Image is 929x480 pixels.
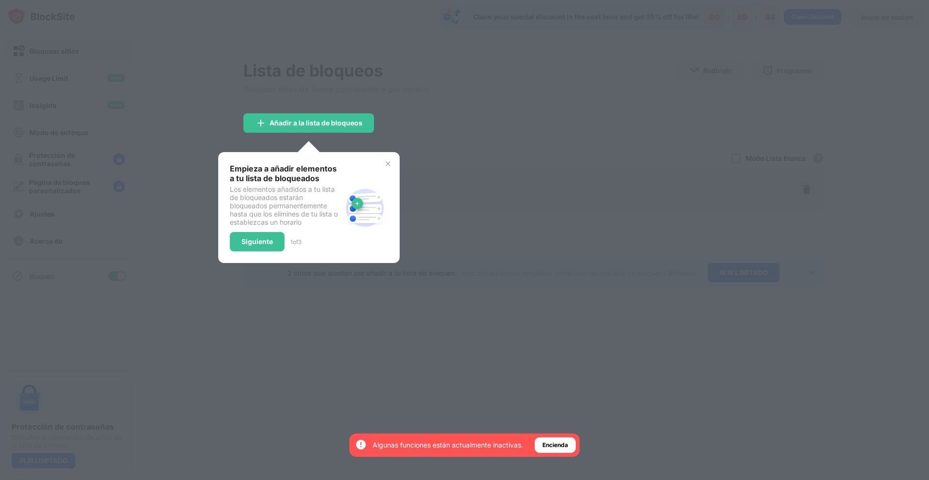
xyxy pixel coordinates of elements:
img: x-button.svg [384,160,392,168]
div: Añadir a la lista de bloqueos [270,119,362,127]
div: Encienda [542,440,568,450]
div: Siguiente [241,238,273,246]
img: block-site.svg [342,185,388,231]
div: Empieza a añadir elementos a tu lista de bloqueados [230,164,342,183]
img: error-circle-white.svg [355,439,367,450]
div: 1 of 3 [290,238,301,246]
div: Algunas funciones están actualmente inactivas. [373,440,523,450]
div: Los elementos añadidos a tu lista de bloqueados estarán bloqueados permanentemente hasta que los ... [230,185,342,226]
